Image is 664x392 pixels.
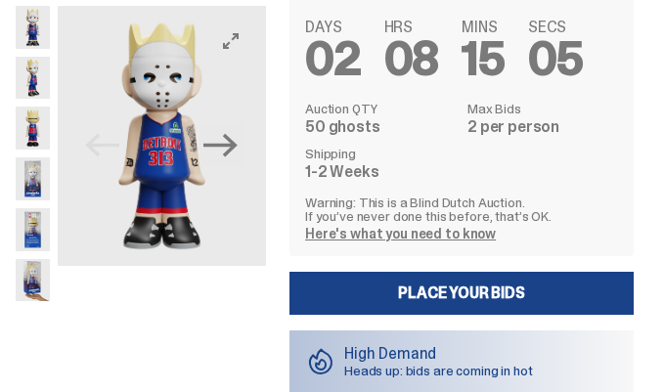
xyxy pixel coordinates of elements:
[528,20,583,35] span: SECS
[344,364,533,377] p: Heads up: bids are coming in hot
[16,157,50,200] img: Eminem_NBA_400_12.png
[467,102,618,115] dt: Max Bids
[467,119,618,135] dd: 2 per person
[462,27,505,89] span: 15
[344,346,533,362] p: High Demand
[305,119,456,135] dd: 50 ghosts
[384,27,439,89] span: 08
[305,225,496,242] a: Here's what you need to know
[305,20,361,35] span: DAYS
[305,147,456,160] dt: Shipping
[16,107,50,150] img: Copy%20of%20Eminem_NBA_400_6.png
[462,20,505,35] span: MINS
[16,6,50,49] img: Copy%20of%20Eminem_NBA_400_1.png
[289,272,634,315] a: Place your Bids
[219,29,243,53] button: View full-screen
[16,259,50,302] img: eminem%20scale.png
[16,208,50,251] img: Eminem_NBA_400_13.png
[305,27,361,89] span: 02
[305,102,456,115] dt: Auction QTY
[305,164,456,180] dd: 1-2 Weeks
[305,196,618,223] p: Warning: This is a Blind Dutch Auction. If you’ve never done this before, that’s OK.
[528,27,583,89] span: 05
[58,6,266,266] img: Copy%20of%20Eminem_NBA_400_1.png
[199,123,243,166] button: Next
[384,20,439,35] span: HRS
[16,57,50,100] img: Copy%20of%20Eminem_NBA_400_3.png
